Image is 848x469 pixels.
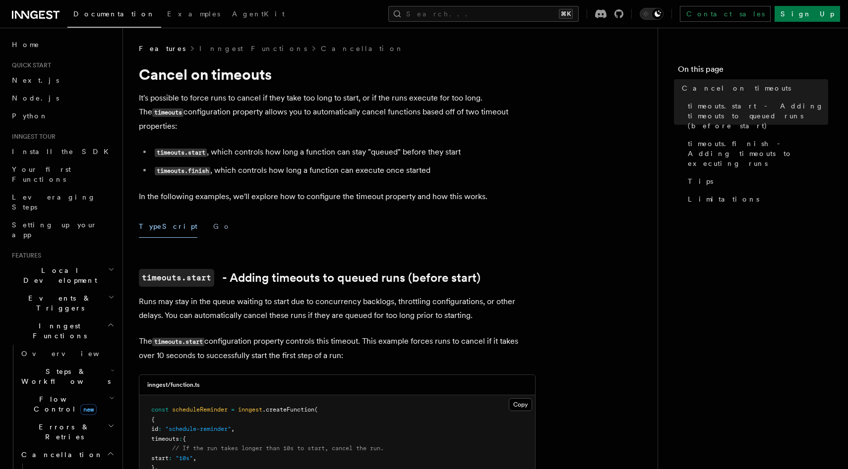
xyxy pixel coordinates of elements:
[139,44,185,53] span: Features
[213,215,231,238] button: Go
[232,10,285,18] span: AgentKit
[226,3,291,27] a: AgentKit
[169,455,172,462] span: :
[17,345,117,363] a: Overview
[8,71,117,89] a: Next.js
[158,425,162,432] span: :
[684,135,828,172] a: timeouts.finish - Adding timeouts to executing runs
[151,455,169,462] span: start
[262,406,314,413] span: .createFunction
[684,172,828,190] a: Tips
[680,6,771,22] a: Contact sales
[17,366,111,386] span: Steps & Workflows
[8,293,108,313] span: Events & Triggers
[559,9,573,19] kbd: ⌘K
[151,416,155,423] span: {
[151,406,169,413] span: const
[12,94,59,102] span: Node.js
[8,252,41,260] span: Features
[238,406,262,413] span: inngest
[12,193,96,211] span: Leveraging Steps
[231,406,235,413] span: =
[688,194,759,204] span: Limitations
[161,3,226,27] a: Examples
[139,190,536,204] p: In the following examples, we'll explore how to configure the timeout property and how this works.
[678,79,828,97] a: Cancel on timeouts
[8,317,117,345] button: Inngest Functions
[73,10,155,18] span: Documentation
[688,176,713,186] span: Tips
[8,160,117,188] a: Your first Functions
[151,435,179,442] span: timeouts
[12,76,59,84] span: Next.js
[155,149,207,157] code: timeouts.start
[12,165,71,183] span: Your first Functions
[182,435,186,442] span: {
[17,450,103,460] span: Cancellation
[139,215,197,238] button: TypeScript
[139,269,214,287] code: timeouts.start
[8,265,108,285] span: Local Development
[152,163,536,178] li: , which controls how long a function can execute once started
[17,422,108,442] span: Errors & Retries
[12,221,97,239] span: Setting up your app
[199,44,307,53] a: Inngest Functions
[139,295,536,322] p: Runs may stay in the queue waiting to start due to concurrency backlogs, throttling configuration...
[139,334,536,363] p: The configuration property controls this timeout. This example forces runs to cancel if it takes ...
[147,381,200,389] h3: inngest/function.ts
[231,425,235,432] span: ,
[8,188,117,216] a: Leveraging Steps
[678,63,828,79] h4: On this page
[688,139,828,168] span: timeouts.finish - Adding timeouts to executing runs
[67,3,161,28] a: Documentation
[684,97,828,135] a: timeouts.start - Adding timeouts to queued runs (before start)
[151,425,158,432] span: id
[8,61,51,69] span: Quick start
[139,65,536,83] h1: Cancel on timeouts
[17,446,117,464] button: Cancellation
[314,406,318,413] span: (
[321,44,404,53] a: Cancellation
[12,40,40,50] span: Home
[152,108,183,117] code: timeouts
[167,10,220,18] span: Examples
[509,398,532,411] button: Copy
[165,425,231,432] span: "schedule-reminder"
[8,321,107,341] span: Inngest Functions
[17,394,109,414] span: Flow Control
[152,145,536,159] li: , which controls how long a function can stay "queued" before they start
[12,148,115,156] span: Install the SDK
[388,6,579,22] button: Search...⌘K
[8,89,117,107] a: Node.js
[8,143,117,160] a: Install the SDK
[21,350,123,358] span: Overview
[139,269,481,287] a: timeouts.start- Adding timeouts to queued runs (before start)
[176,455,193,462] span: "10s"
[17,418,117,446] button: Errors & Retries
[688,101,828,131] span: timeouts.start - Adding timeouts to queued runs (before start)
[682,83,791,93] span: Cancel on timeouts
[17,390,117,418] button: Flow Controlnew
[172,445,384,452] span: // If the run takes longer than 10s to start, cancel the run.
[172,406,228,413] span: scheduleReminder
[12,112,48,120] span: Python
[8,261,117,289] button: Local Development
[152,338,204,346] code: timeouts.start
[8,216,117,244] a: Setting up your app
[8,36,117,53] a: Home
[193,455,196,462] span: ,
[684,190,828,208] a: Limitations
[139,91,536,133] p: It's possible to force runs to cancel if they take too long to start, or if the runs execute for ...
[155,167,210,175] code: timeouts.finish
[80,404,97,415] span: new
[179,435,182,442] span: :
[17,363,117,390] button: Steps & Workflows
[640,8,664,20] button: Toggle dark mode
[8,133,56,141] span: Inngest tour
[775,6,840,22] a: Sign Up
[8,107,117,125] a: Python
[8,289,117,317] button: Events & Triggers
